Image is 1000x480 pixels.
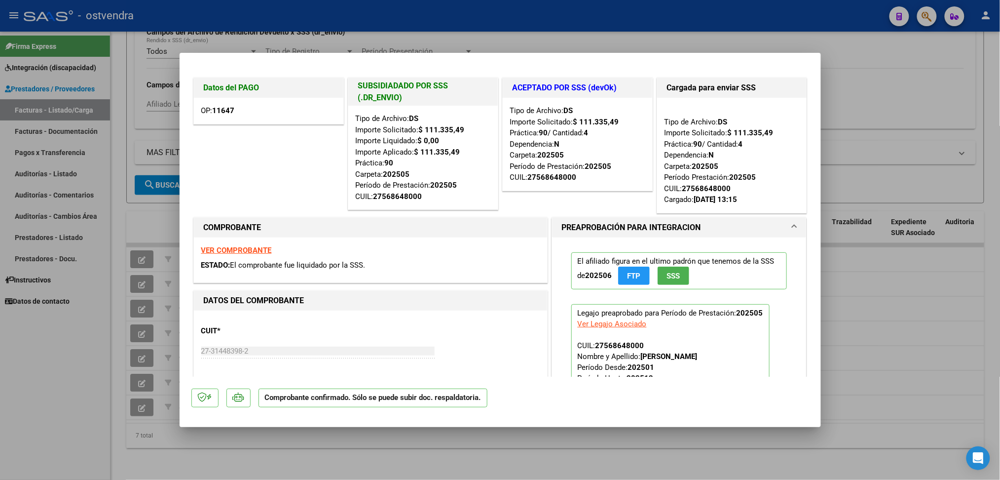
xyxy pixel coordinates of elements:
[552,218,807,238] mat-expansion-panel-header: PREAPROBACIÓN PARA INTEGRACION
[358,80,488,104] h1: SUBSIDIADADO POR SSS (.DR_ENVIO)
[373,191,422,202] div: 27568648000
[694,140,703,149] strong: 90
[409,114,419,123] strong: DS
[418,136,440,145] strong: $ 0,00
[571,252,787,289] p: El afiliado figura en el ultimo padrón que tenemos de la SSS de
[586,271,612,280] strong: 202506
[528,172,577,183] div: 27568648000
[552,238,807,422] div: PREAPROBACIÓN PARA INTEGRACION
[966,446,990,470] div: Open Intercom Messenger
[682,183,731,195] div: 27568648000
[201,106,235,115] span: OP:
[730,173,756,182] strong: 202505
[571,304,770,399] p: Legajo preaprobado para Período de Prestación:
[562,222,701,234] h1: PREAPROBACIÓN PARA INTEGRACION
[259,389,487,408] p: Comprobante confirmado. Sólo se puede subir doc. respaldatoria.
[538,151,564,160] strong: 202505
[595,340,644,351] div: 27568648000
[573,118,619,126] strong: $ 111.335,49
[578,319,647,329] div: Ver Legajo Asociado
[658,267,689,285] button: SSS
[564,106,573,115] strong: DS
[204,223,261,232] strong: COMPROBANTE
[641,352,698,361] strong: [PERSON_NAME]
[739,140,743,149] strong: 4
[667,272,680,280] span: SSS
[718,118,728,126] strong: DS
[665,105,799,205] div: Tipo de Archivo: Importe Solicitado: Práctica: / Cantidad: Dependencia: Carpeta: Período Prestaci...
[627,374,654,383] strong: 202512
[201,375,276,387] div: ANALISIS PRESTADOR
[213,106,235,115] strong: 11647
[201,246,272,255] a: VER COMPROBANTE
[510,105,645,183] div: Tipo de Archivo: Importe Solicitado: Práctica: / Cantidad: Dependencia: Carpeta: Período de Prest...
[414,148,460,157] strong: $ 111.335,49
[709,151,714,160] strong: N
[627,272,640,280] span: FTP
[578,341,698,394] span: CUIL: Nombre y Apellido: Período Desde: Período Hasta: Admite Dependencia:
[539,128,548,137] strong: 90
[694,195,738,204] strong: [DATE] 13:15
[513,82,642,94] h1: ACEPTADO POR SSS (devOk)
[385,159,394,167] strong: 90
[204,82,333,94] h1: Datos del PAGO
[383,170,410,179] strong: 202505
[356,113,490,202] div: Tipo de Archivo: Importe Solicitado: Importe Liquidado: Importe Aplicado: Práctica: Carpeta: Perí...
[204,296,304,305] strong: DATOS DEL COMPROBANTE
[628,363,655,372] strong: 202501
[201,261,230,270] span: ESTADO:
[431,181,457,190] strong: 202505
[555,140,560,149] strong: N
[618,267,650,285] button: FTP
[230,261,366,270] span: El comprobante fue liquidado por la SSS.
[419,125,465,134] strong: $ 111.335,49
[201,325,303,337] p: CUIT
[728,128,774,137] strong: $ 111.335,49
[692,162,719,171] strong: 202505
[584,128,589,137] strong: 4
[737,309,763,318] strong: 202505
[667,82,797,94] h1: Cargada para enviar SSS
[585,162,612,171] strong: 202505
